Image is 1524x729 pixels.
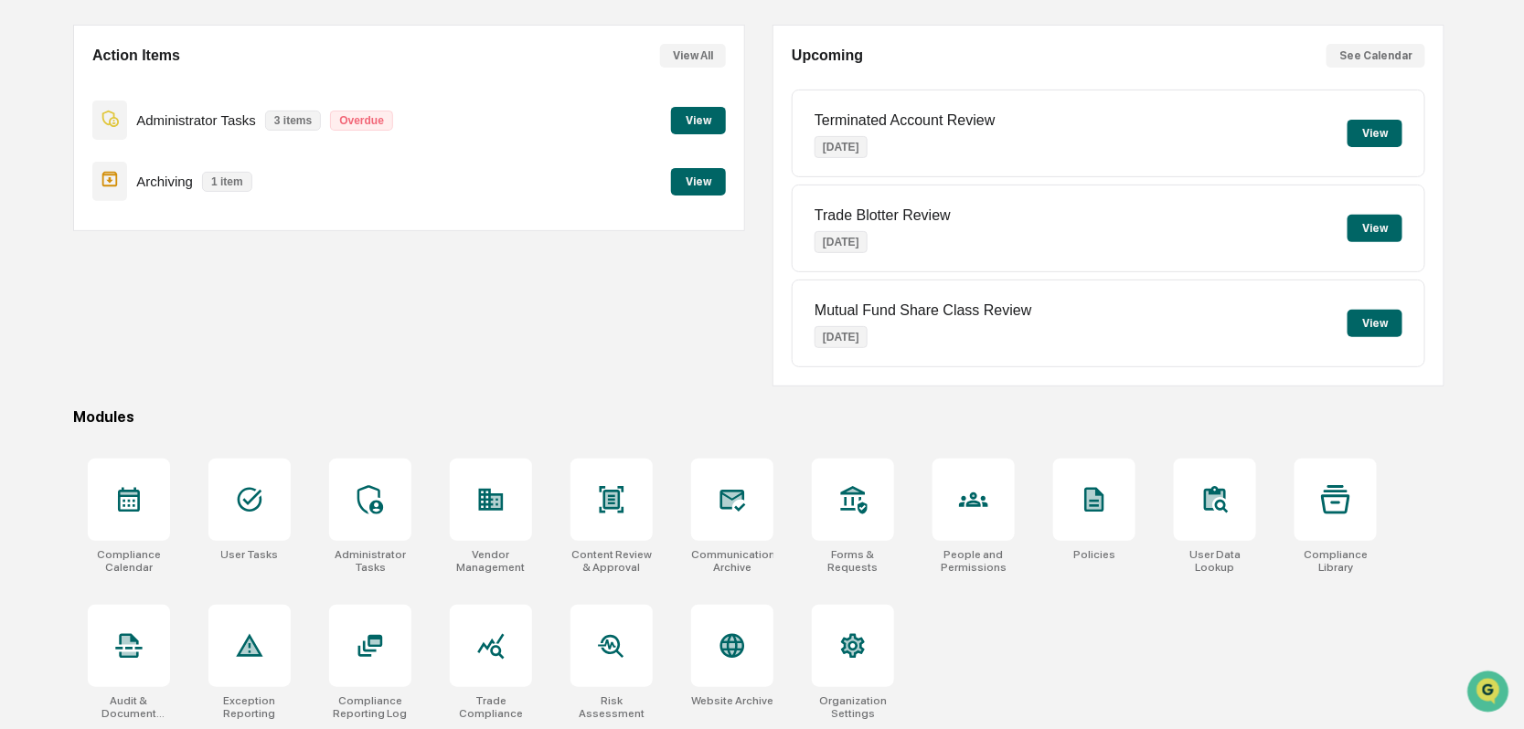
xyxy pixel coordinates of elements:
[18,140,51,173] img: 1746055101610-c473b297-6a78-478c-a979-82029cc54cd1
[815,207,951,224] p: Trade Blotter Review
[311,145,333,167] button: Start new chat
[329,694,411,720] div: Compliance Reporting Log
[265,111,321,131] p: 3 items
[329,548,411,574] div: Administrator Tasks
[570,694,653,720] div: Risk Assessment
[671,168,726,195] button: View
[815,326,868,348] p: [DATE]
[202,172,252,192] p: 1 item
[73,408,1444,426] div: Modules
[691,694,773,707] div: Website Archive
[330,111,393,131] p: Overdue
[812,694,894,720] div: Organization Settings
[933,548,1015,574] div: People and Permissions
[1073,548,1115,561] div: Policies
[570,548,653,574] div: Content Review & Approval
[671,111,726,128] a: View
[18,267,33,281] div: 🔎
[1174,548,1256,574] div: User Data Lookup
[62,140,300,158] div: Start new chat
[450,548,532,574] div: Vendor Management
[812,548,894,574] div: Forms & Requests
[11,258,123,291] a: 🔎Data Lookup
[18,232,33,247] div: 🖐️
[182,310,221,323] span: Pylon
[133,232,147,247] div: 🗄️
[88,694,170,720] div: Audit & Document Logs
[671,172,726,189] a: View
[151,230,227,248] span: Attestations
[1465,669,1515,718] iframe: Open customer support
[792,48,863,64] h2: Upcoming
[1327,44,1425,68] button: See Calendar
[815,231,868,253] p: [DATE]
[815,112,995,129] p: Terminated Account Review
[815,136,868,158] p: [DATE]
[62,158,231,173] div: We're available if you need us!
[136,174,193,189] p: Archiving
[208,694,291,720] div: Exception Reporting
[37,230,118,248] span: Preclearance
[691,548,773,574] div: Communications Archive
[1348,120,1402,147] button: View
[18,38,333,68] p: How can we help?
[671,107,726,134] button: View
[37,265,115,283] span: Data Lookup
[136,112,256,128] p: Administrator Tasks
[125,223,234,256] a: 🗄️Attestations
[1295,548,1377,574] div: Compliance Library
[88,548,170,574] div: Compliance Calendar
[11,223,125,256] a: 🖐️Preclearance
[660,44,726,68] button: View All
[221,548,279,561] div: User Tasks
[1348,310,1402,337] button: View
[815,302,1031,319] p: Mutual Fund Share Class Review
[92,48,180,64] h2: Action Items
[450,694,532,720] div: Trade Compliance
[129,309,221,323] a: Powered byPylon
[1348,215,1402,242] button: View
